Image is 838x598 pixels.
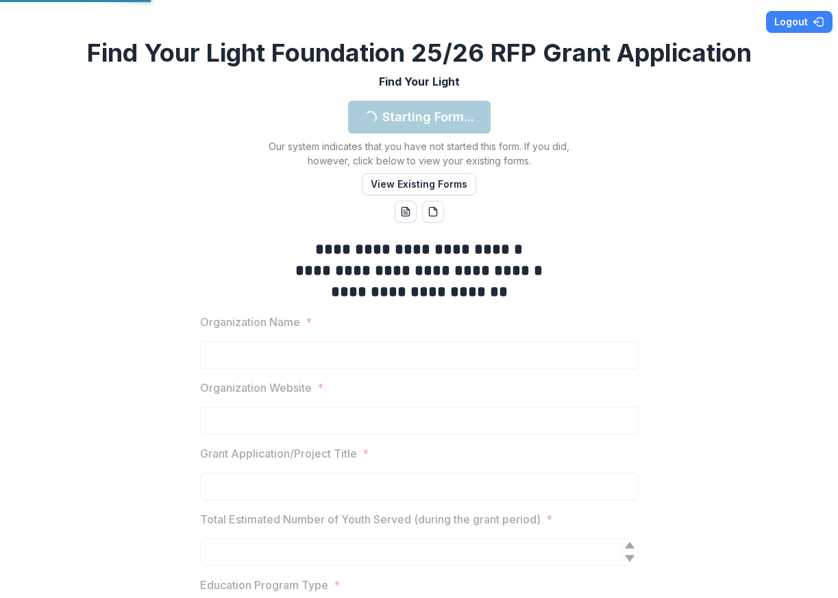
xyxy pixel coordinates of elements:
button: pdf-download [422,201,444,223]
p: Organization Website [200,379,312,396]
p: Grant Application/Project Title [200,445,357,462]
p: Total Estimated Number of Youth Served (during the grant period) [200,511,541,527]
h2: Find Your Light Foundation 25/26 RFP Grant Application [87,38,752,68]
button: View Existing Forms [362,173,476,195]
p: Education Program Type [200,577,328,593]
button: word-download [395,201,417,223]
p: Find Your Light [379,73,460,90]
button: Starting Form... [348,101,491,134]
p: Organization Name [200,314,300,330]
p: Our system indicates that you have not started this form. If you did, however, click below to vie... [248,139,591,168]
button: Logout [766,11,833,33]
